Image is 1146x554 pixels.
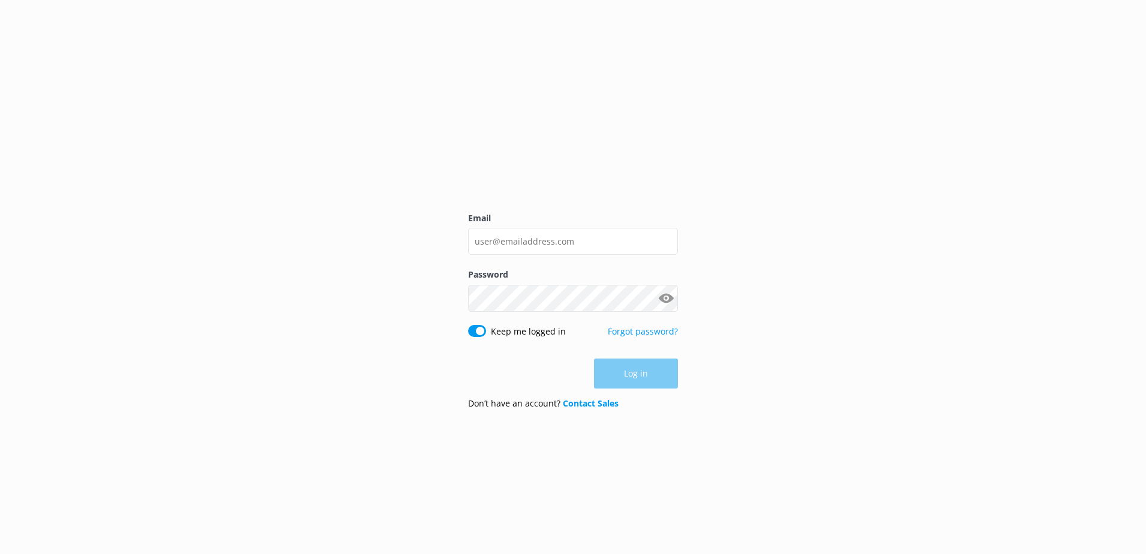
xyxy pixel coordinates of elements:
label: Keep me logged in [491,325,566,338]
p: Don’t have an account? [468,397,619,410]
label: Email [468,212,678,225]
input: user@emailaddress.com [468,228,678,255]
a: Contact Sales [563,398,619,409]
button: Show password [654,286,678,310]
label: Password [468,268,678,281]
a: Forgot password? [608,326,678,337]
